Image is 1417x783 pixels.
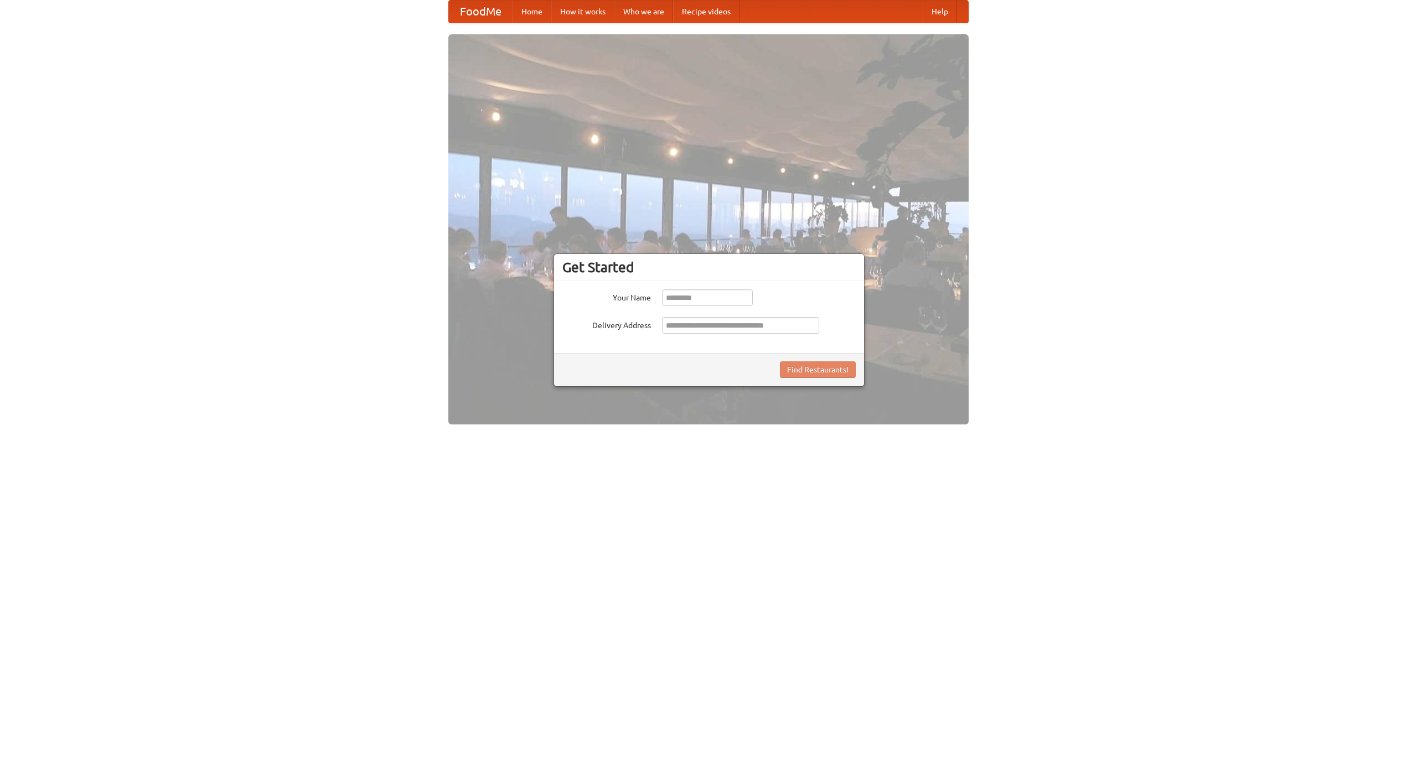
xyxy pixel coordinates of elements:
a: Help [923,1,957,23]
a: FoodMe [449,1,513,23]
label: Your Name [562,289,651,303]
a: How it works [551,1,614,23]
button: Find Restaurants! [780,361,856,378]
a: Who we are [614,1,673,23]
a: Recipe videos [673,1,739,23]
a: Home [513,1,551,23]
h3: Get Started [562,259,856,276]
label: Delivery Address [562,317,651,331]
